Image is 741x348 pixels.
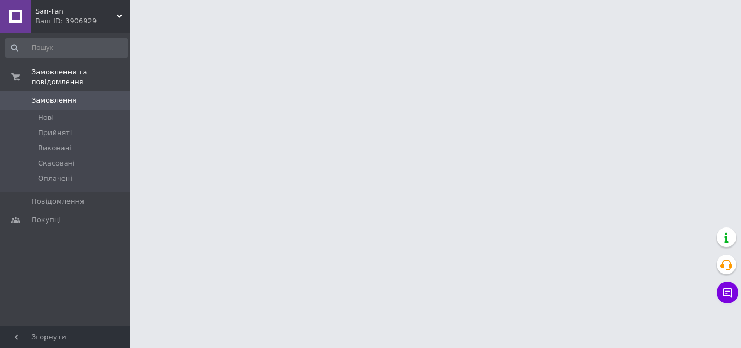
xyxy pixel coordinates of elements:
span: Замовлення та повідомлення [31,67,130,87]
button: Чат з покупцем [717,282,738,303]
span: Виконані [38,143,72,153]
span: Прийняті [38,128,72,138]
span: Повідомлення [31,197,84,206]
div: Ваш ID: 3906929 [35,16,130,26]
span: San-Fan [35,7,117,16]
span: Покупці [31,215,61,225]
input: Пошук [5,38,128,58]
span: Замовлення [31,96,76,105]
span: Нові [38,113,54,123]
span: Скасовані [38,159,75,168]
span: Оплачені [38,174,72,184]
